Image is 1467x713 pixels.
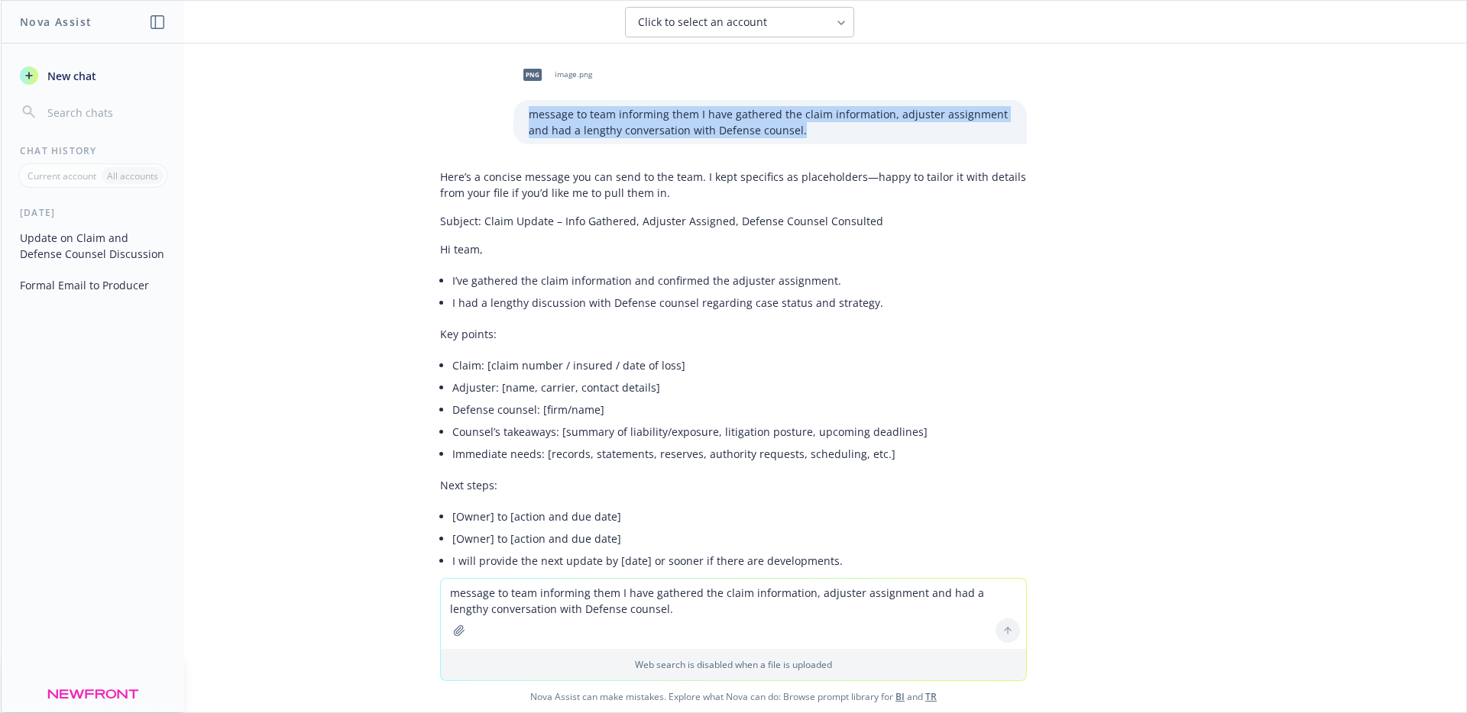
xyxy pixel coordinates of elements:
p: Subject: Claim Update – Info Gathered, Adjuster Assigned, Defense Counsel Consulted [440,213,1027,229]
button: Update on Claim and Defense Counsel Discussion [14,225,172,266]
li: Claim: [claim number / insured / date of loss] [452,354,1027,376]
div: [DATE] [2,206,184,219]
div: Chat History [2,144,184,157]
p: Next steps: [440,477,1027,493]
li: I will provide the next update by [date] or sooner if there are developments. [452,550,1027,572]
li: I had a lengthy discussion with Defense counsel regarding case status and strategy. [452,292,1027,314]
li: Counsel’s takeaways: [summary of liability/exposure, litigation posture, upcoming deadlines] [452,421,1027,443]
span: image.png [555,69,592,79]
li: Defense counsel: [firm/name] [452,398,1027,421]
p: Current account [28,169,96,182]
li: Adjuster: [name, carrier, contact details] [452,376,1027,398]
button: Click to select an account [625,7,854,37]
p: Hi team, [440,241,1027,257]
li: [Owner] to [action and due date] [452,527,1027,550]
input: Search chats [44,102,166,123]
h1: Nova Assist [20,14,92,30]
li: Immediate needs: [records, statements, reserves, authority requests, scheduling, etc.] [452,443,1027,465]
span: png [523,69,542,80]
p: Here’s a concise message you can send to the team. I kept specifics as placeholders—happy to tail... [440,169,1027,201]
p: message to team informing them I have gathered the claim information, adjuster assignment and had... [529,106,1012,138]
span: Click to select an account [638,15,767,30]
a: TR [925,690,937,703]
p: All accounts [107,169,158,182]
div: pngimage.png [513,56,595,94]
span: New chat [44,68,96,84]
li: I’ve gathered the claim information and confirmed the adjuster assignment. [452,269,1027,292]
p: Web search is disabled when a file is uploaded [450,658,1017,671]
p: Key points: [440,326,1027,342]
li: [Owner] to [action and due date] [452,505,1027,527]
span: Nova Assist can make mistakes. Explore what Nova can do: Browse prompt library for and [7,681,1460,712]
button: New chat [14,62,172,89]
button: Formal Email to Producer [14,273,172,298]
a: BI [895,690,905,703]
